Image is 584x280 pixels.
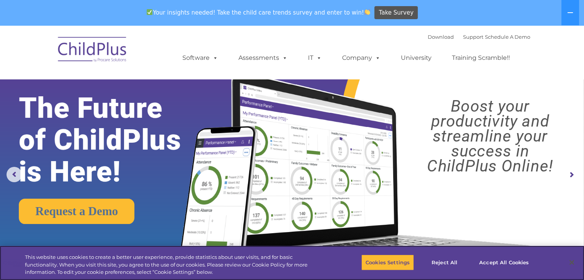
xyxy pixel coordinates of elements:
[428,34,454,40] a: Download
[231,50,295,66] a: Assessments
[364,9,370,15] img: 👏
[300,50,329,66] a: IT
[428,34,530,40] font: |
[463,34,483,40] a: Support
[54,31,131,70] img: ChildPlus by Procare Solutions
[361,254,414,270] button: Cookies Settings
[393,50,439,66] a: University
[107,51,130,56] span: Last name
[147,9,152,15] img: ✅
[404,99,577,173] rs-layer: Boost your productivity and streamline your success in ChildPlus Online!
[334,50,388,66] a: Company
[144,5,374,20] span: Your insights needed! Take the child care trends survey and enter to win!
[374,6,418,20] a: Take Survey
[379,6,414,20] span: Take Survey
[485,34,530,40] a: Schedule A Demo
[563,254,580,271] button: Close
[107,82,139,88] span: Phone number
[444,50,518,66] a: Training Scramble!!
[19,92,205,188] rs-layer: The Future of ChildPlus is Here!
[175,50,226,66] a: Software
[475,254,533,270] button: Accept All Cookies
[19,199,134,224] a: Request a Demo
[25,254,321,276] div: This website uses cookies to create a better user experience, provide statistics about user visit...
[420,254,468,270] button: Reject All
